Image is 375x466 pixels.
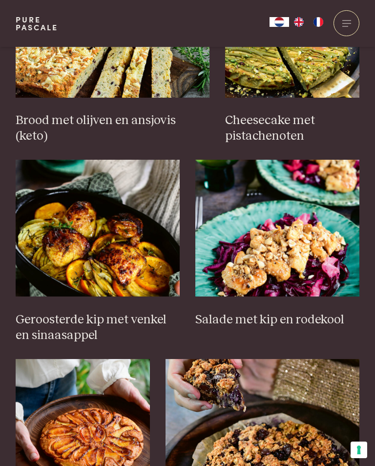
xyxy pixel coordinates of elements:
[195,160,359,328] a: Salade met kip en rodekool Salade met kip en rodekool
[16,160,180,343] a: Geroosterde kip met venkel en sinaasappel Geroosterde kip met venkel en sinaasappel
[270,17,289,27] div: Language
[309,17,328,27] a: FR
[270,17,289,27] a: NL
[16,113,210,144] h3: Brood met olijven en ansjovis (keto)
[195,160,359,297] img: Salade met kip en rodekool
[225,113,359,144] h3: Cheesecake met pistachenoten
[195,312,359,328] h3: Salade met kip en rodekool
[351,442,367,458] button: Uw voorkeuren voor toestemming voor trackingtechnologieën
[16,16,58,31] a: PurePascale
[289,17,309,27] a: EN
[270,17,328,27] aside: Language selected: Nederlands
[289,17,328,27] ul: Language list
[16,160,180,297] img: Geroosterde kip met venkel en sinaasappel
[16,312,180,343] h3: Geroosterde kip met venkel en sinaasappel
